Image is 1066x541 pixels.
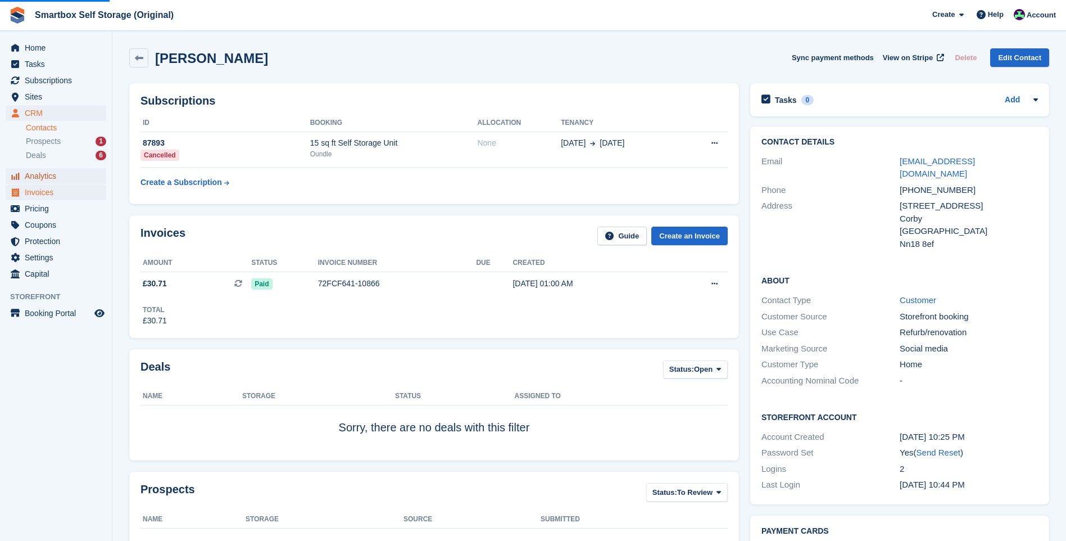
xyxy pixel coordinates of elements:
[96,151,106,160] div: 6
[310,114,478,132] th: Booking
[93,306,106,320] a: Preview store
[96,137,106,146] div: 1
[140,114,310,132] th: ID
[514,387,727,405] th: Assigned to
[900,342,1038,355] div: Social media
[652,487,677,498] span: Status:
[761,155,900,181] div: Email
[6,184,106,200] a: menu
[600,137,624,149] span: [DATE]
[761,274,1038,286] h2: About
[251,254,318,272] th: Status
[6,105,106,121] a: menu
[143,278,167,290] span: £30.71
[646,483,728,502] button: Status: To Review
[541,511,728,529] th: Submitted
[900,225,1038,238] div: [GEOGRAPHIC_DATA]
[761,138,1038,147] h2: Contact Details
[761,375,900,387] div: Accounting Nominal Code
[900,463,1038,476] div: 2
[6,89,106,105] a: menu
[988,9,1004,20] span: Help
[26,123,106,133] a: Contacts
[140,227,185,245] h2: Invoices
[26,150,106,161] a: Deals 6
[761,479,900,492] div: Last Login
[25,89,92,105] span: Sites
[25,105,92,121] span: CRM
[677,487,713,498] span: To Review
[242,387,395,405] th: Storage
[25,305,92,321] span: Booking Portal
[761,358,900,371] div: Customer Type
[900,213,1038,226] div: Corby
[900,310,1038,323] div: Storefront booking
[900,480,965,489] time: 2025-05-27 21:44:28 UTC
[1005,94,1020,107] a: Add
[25,40,92,56] span: Home
[932,9,955,20] span: Create
[597,227,647,245] a: Guide
[476,254,512,272] th: Due
[155,51,268,66] h2: [PERSON_NAME]
[6,56,106,72] a: menu
[6,201,106,217] a: menu
[140,254,251,272] th: Amount
[26,136,106,147] a: Prospects 1
[318,254,477,272] th: Invoice number
[561,114,682,132] th: Tenancy
[561,137,586,149] span: [DATE]
[761,310,900,323] div: Customer Source
[761,411,1038,422] h2: Storefront Account
[1014,9,1025,20] img: Alex Selenitsas
[140,172,229,193] a: Create a Subscription
[6,73,106,88] a: menu
[251,278,272,290] span: Paid
[900,295,936,305] a: Customer
[761,184,900,197] div: Phone
[25,184,92,200] span: Invoices
[140,387,242,405] th: Name
[25,266,92,282] span: Capital
[310,137,478,149] div: 15 sq ft Self Storage Unit
[512,278,667,290] div: [DATE] 01:00 AM
[917,448,960,457] a: Send Reset
[900,156,975,179] a: [EMAIL_ADDRESS][DOMAIN_NAME]
[761,342,900,355] div: Marketing Source
[761,294,900,307] div: Contact Type
[318,278,477,290] div: 72FCF641-10866
[6,233,106,249] a: menu
[900,200,1038,213] div: [STREET_ADDRESS]
[246,511,403,529] th: Storage
[900,358,1038,371] div: Home
[477,114,561,132] th: Allocation
[900,184,1038,197] div: [PHONE_NUMBER]
[140,483,195,504] h2: Prospects
[900,447,1038,459] div: Yes
[1027,10,1056,21] span: Account
[25,250,92,265] span: Settings
[6,305,106,321] a: menu
[6,40,106,56] a: menu
[775,95,797,105] h2: Tasks
[140,360,170,381] h2: Deals
[25,168,92,184] span: Analytics
[651,227,728,245] a: Create an Invoice
[140,150,179,161] div: Cancelled
[339,421,530,434] span: Sorry, there are no deals with this filter
[9,7,26,24] img: stora-icon-8386f47178a22dfd0bd8f6a31ec36ba5ce8667c1dd55bd0f319d3a0aa187defe.svg
[26,136,61,147] span: Prospects
[25,73,92,88] span: Subscriptions
[25,56,92,72] span: Tasks
[6,250,106,265] a: menu
[30,6,178,24] a: Smartbox Self Storage (Original)
[878,48,946,67] a: View on Stripe
[25,233,92,249] span: Protection
[761,527,1038,536] h2: Payment cards
[143,305,167,315] div: Total
[669,364,694,375] span: Status:
[310,149,478,159] div: Oundle
[792,48,874,67] button: Sync payment methods
[914,448,963,457] span: ( )
[694,364,713,375] span: Open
